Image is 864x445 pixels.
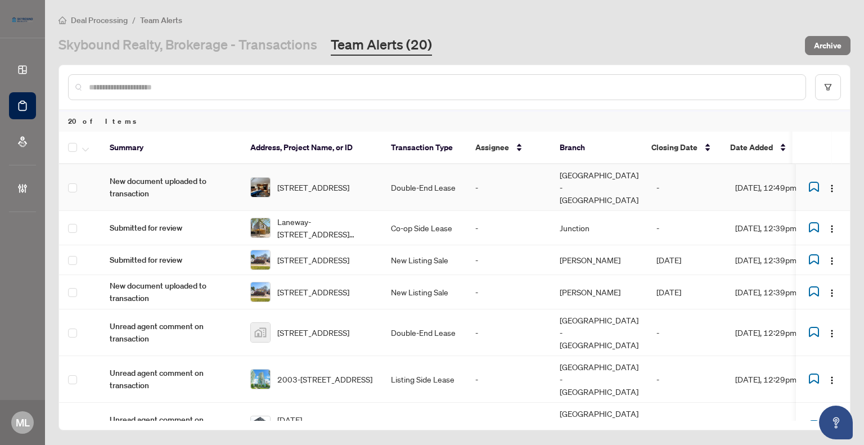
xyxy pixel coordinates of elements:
[823,283,841,301] button: Logo
[551,309,647,356] td: [GEOGRAPHIC_DATA] - [GEOGRAPHIC_DATA]
[823,219,841,237] button: Logo
[466,275,551,309] td: -
[647,356,726,403] td: -
[466,245,551,275] td: -
[382,132,466,164] th: Transaction Type
[241,132,382,164] th: Address, Project Name, or ID
[101,132,241,164] th: Summary
[71,15,128,25] span: Deal Processing
[551,211,647,245] td: Junction
[823,251,841,269] button: Logo
[721,132,822,164] th: Date Added
[466,309,551,356] td: -
[110,320,232,345] span: Unread agent comment on transaction
[277,373,372,385] span: 2003-[STREET_ADDRESS]
[110,222,232,234] span: Submitted for review
[823,323,841,341] button: Logo
[823,178,841,196] button: Logo
[58,16,66,24] span: home
[58,35,317,56] a: Skybound Realty, Brokerage - Transactions
[466,356,551,403] td: -
[647,211,726,245] td: -
[382,211,466,245] td: Co-op Side Lease
[726,356,827,403] td: [DATE], 12:29pm
[726,211,827,245] td: [DATE], 12:39pm
[110,367,232,392] span: Unread agent comment on transaction
[647,275,726,309] td: [DATE]
[110,175,232,200] span: New document uploaded to transaction
[647,164,726,211] td: -
[132,14,136,26] li: /
[251,370,270,389] img: thumbnail-img
[110,254,232,266] span: Submitted for review
[110,280,232,304] span: New document uploaded to transaction
[277,326,349,339] span: [STREET_ADDRESS]
[819,406,853,439] button: Open asap
[382,245,466,275] td: New Listing Sale
[140,15,182,25] span: Team Alerts
[382,164,466,211] td: Double-End Lease
[651,141,697,154] span: Closing Date
[110,413,232,438] span: Unread agent comment on transaction
[647,245,726,275] td: [DATE]
[814,37,841,55] span: Archive
[277,215,373,240] span: Laneway-[STREET_ADDRESS][PERSON_NAME]
[331,35,432,56] a: Team Alerts (20)
[551,245,647,275] td: [PERSON_NAME]
[827,257,836,266] img: Logo
[815,74,841,100] button: filter
[551,275,647,309] td: [PERSON_NAME]
[823,370,841,388] button: Logo
[642,132,721,164] th: Closing Date
[726,245,827,275] td: [DATE], 12:39pm
[382,275,466,309] td: New Listing Sale
[251,323,270,342] img: thumbnail-img
[382,356,466,403] td: Listing Side Lease
[59,110,850,132] div: 20 of Items
[9,14,36,25] img: logo
[827,329,836,338] img: Logo
[466,211,551,245] td: -
[551,164,647,211] td: [GEOGRAPHIC_DATA] - [GEOGRAPHIC_DATA]
[251,218,270,237] img: thumbnail-img
[827,376,836,385] img: Logo
[251,416,270,435] img: thumbnail-img
[827,289,836,298] img: Logo
[827,184,836,193] img: Logo
[466,132,551,164] th: Assignee
[827,224,836,233] img: Logo
[730,141,773,154] span: Date Added
[726,309,827,356] td: [DATE], 12:29pm
[551,132,642,164] th: Branch
[251,282,270,302] img: thumbnail-img
[382,309,466,356] td: Double-End Lease
[466,164,551,211] td: -
[277,181,349,194] span: [STREET_ADDRESS]
[277,286,349,298] span: [STREET_ADDRESS]
[277,413,373,438] span: [DATE][STREET_ADDRESS]
[16,415,30,430] span: ML
[277,254,349,266] span: [STREET_ADDRESS]
[551,356,647,403] td: [GEOGRAPHIC_DATA] - [GEOGRAPHIC_DATA]
[647,309,726,356] td: -
[251,250,270,269] img: thumbnail-img
[726,164,827,211] td: [DATE], 12:49pm
[726,275,827,309] td: [DATE], 12:39pm
[475,141,509,154] span: Assignee
[824,83,832,91] span: filter
[805,36,850,55] button: Archive
[251,178,270,197] img: thumbnail-img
